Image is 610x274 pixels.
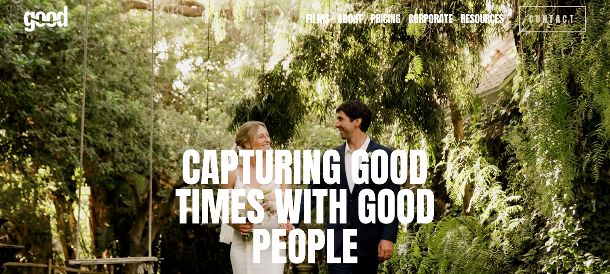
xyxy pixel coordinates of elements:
[24,6,67,32] img: Good Feeling Films
[337,12,363,27] a: About
[306,12,330,27] a: Films
[165,148,445,266] h1: capturing good times with good people
[409,12,453,27] a: Corporate
[371,12,401,27] a: Pricing
[461,13,504,25] span: Resources
[519,6,586,32] a: Contact
[461,12,504,27] a: folder dropdown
